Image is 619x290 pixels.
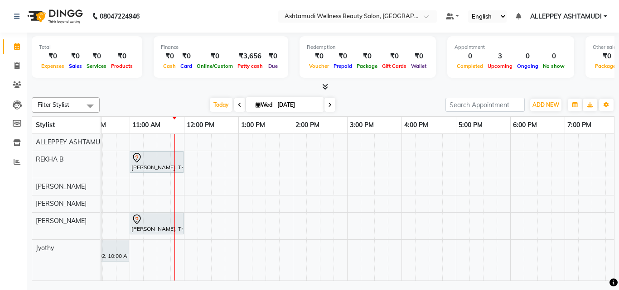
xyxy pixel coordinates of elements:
span: Stylist [36,121,55,129]
span: [PERSON_NAME] [36,217,87,225]
div: ₹0 [39,51,67,62]
span: Card [178,63,194,69]
div: ₹0 [331,51,354,62]
span: Petty cash [235,63,265,69]
div: ₹0 [307,51,331,62]
div: 0 [541,51,567,62]
span: Ongoing [515,63,541,69]
div: Redemption [307,43,429,51]
span: Products [109,63,135,69]
span: Online/Custom [194,63,235,69]
div: Appointment [455,43,567,51]
span: Filter Stylist [38,101,69,108]
span: [PERSON_NAME] [36,182,87,190]
input: Search Appointment [445,98,525,112]
span: [PERSON_NAME] [36,200,87,208]
div: 0 [515,51,541,62]
div: ₹0 [178,51,194,62]
div: ₹0 [109,51,135,62]
div: Finance [161,43,281,51]
div: [PERSON_NAME], TK01, 11:00 AM-12:00 PM, D-Tan Facial [131,152,183,171]
div: ₹0 [84,51,109,62]
a: 3:00 PM [348,119,376,132]
div: ₹0 [380,51,409,62]
span: Due [266,63,280,69]
div: Total [39,43,135,51]
div: ₹0 [194,51,235,62]
div: ₹3,656 [235,51,265,62]
span: ALLEPPEY ASHTAMUDI [530,12,602,21]
div: [PERSON_NAME], TK01, 11:00 AM-12:00 PM, [GEOGRAPHIC_DATA] [131,214,183,233]
a: 11:00 AM [130,119,163,132]
span: No show [541,63,567,69]
a: 12:00 PM [184,119,217,132]
div: 3 [485,51,515,62]
span: Sales [67,63,84,69]
span: Gift Cards [380,63,409,69]
div: ₹0 [354,51,380,62]
img: logo [23,4,85,29]
span: Wed [253,101,275,108]
div: ₹0 [409,51,429,62]
span: Today [210,98,232,112]
span: Wallet [409,63,429,69]
span: Expenses [39,63,67,69]
a: 5:00 PM [456,119,485,132]
span: Package [354,63,380,69]
a: 4:00 PM [402,119,430,132]
span: ADD NEW [532,101,559,108]
a: 1:00 PM [239,119,267,132]
a: 7:00 PM [565,119,594,132]
div: ₹0 [161,51,178,62]
b: 08047224946 [100,4,140,29]
span: ALLEPPEY ASHTAMUDI [36,138,106,146]
span: Jyothy [36,244,54,252]
div: ₹0 [67,51,84,62]
span: Upcoming [485,63,515,69]
input: 2025-09-03 [275,98,320,112]
span: REKHA B [36,155,64,163]
a: 6:00 PM [511,119,539,132]
span: Prepaid [331,63,354,69]
div: 0 [455,51,485,62]
div: ₹0 [265,51,281,62]
span: Voucher [307,63,331,69]
a: 2:00 PM [293,119,322,132]
div: Soya, TK02, 10:00 AM-11:00 AM, D-Tan Facial [76,241,128,260]
span: Services [84,63,109,69]
button: ADD NEW [530,99,561,111]
span: Cash [161,63,178,69]
span: Completed [455,63,485,69]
